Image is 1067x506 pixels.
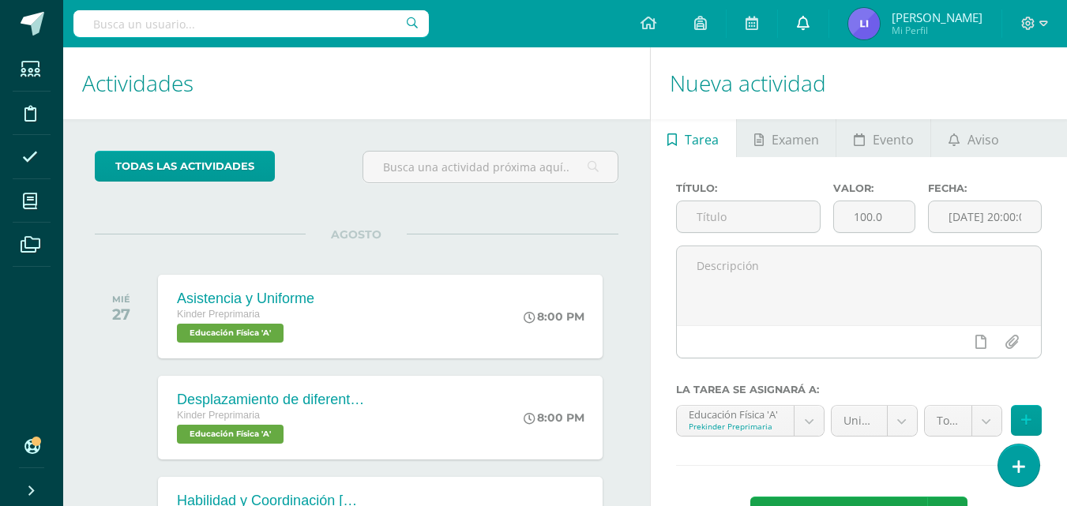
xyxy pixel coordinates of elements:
span: Kinder Preprimaria [177,410,260,421]
a: Unidad 4 [832,406,917,436]
h1: Actividades [82,47,631,119]
div: Asistencia y Uniforme [177,290,314,307]
a: Evento [836,119,930,157]
h1: Nueva actividad [670,47,1048,119]
a: Educación Física 'A'Prekinder Preprimaria [677,406,824,436]
div: 8:00 PM [524,410,584,425]
label: Fecha: [928,182,1042,194]
input: Busca una actividad próxima aquí... [363,152,617,182]
div: 27 [112,305,130,324]
a: Total (100.0%) [925,406,1001,436]
span: Examen [772,121,819,159]
input: Fecha de entrega [929,201,1041,232]
input: Busca un usuario... [73,10,429,37]
span: Educación Física 'A' [177,324,284,343]
label: La tarea se asignará a: [676,384,1042,395]
div: 8:00 PM [524,309,584,324]
a: Aviso [931,119,1016,157]
span: [PERSON_NAME] [892,9,982,25]
span: Evento [873,121,914,159]
div: Prekinder Preprimaria [689,421,782,432]
div: MIÉ [112,294,130,305]
input: Título [677,201,821,232]
div: Desplazamiento de diferentes acciones [177,392,366,408]
span: Mi Perfil [892,24,982,37]
label: Título: [676,182,821,194]
span: Tarea [685,121,719,159]
span: Aviso [967,121,999,159]
span: Kinder Preprimaria [177,309,260,320]
label: Valor: [833,182,915,194]
span: AGOSTO [306,227,407,242]
a: Examen [737,119,836,157]
input: Puntos máximos [834,201,915,232]
span: Unidad 4 [843,406,875,436]
a: todas las Actividades [95,151,275,182]
span: Educación Física 'A' [177,425,284,444]
span: Total (100.0%) [937,406,960,436]
a: Tarea [651,119,736,157]
div: Educación Física 'A' [689,406,782,421]
img: e65559c75f7f30e263e76759cdbf426f.png [848,8,880,39]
